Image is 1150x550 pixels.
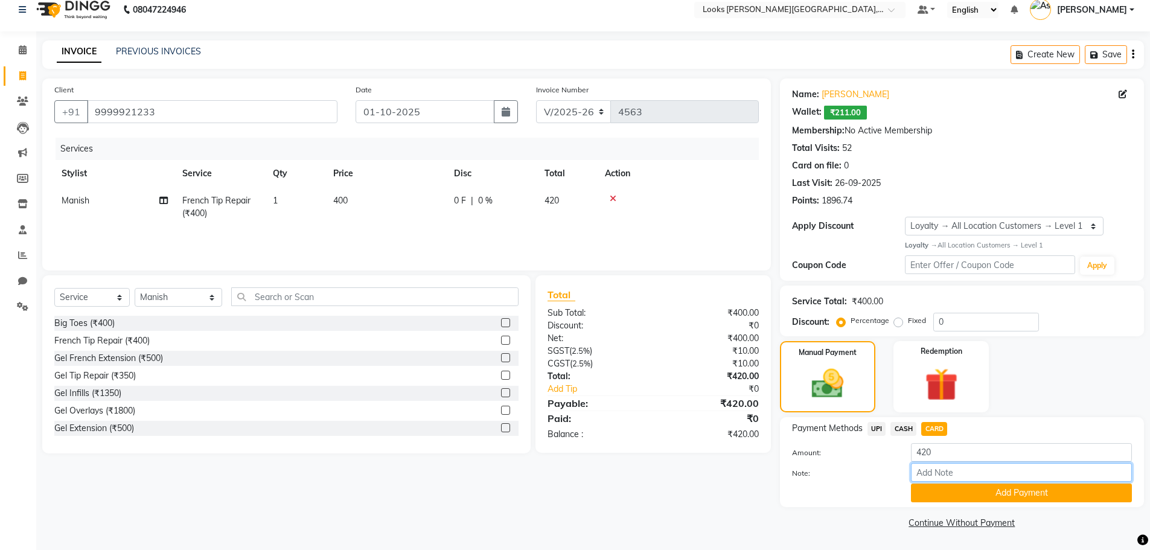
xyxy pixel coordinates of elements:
th: Price [326,160,447,187]
div: ₹0 [653,411,768,426]
div: ( ) [538,357,653,370]
div: Name: [792,88,819,101]
button: Apply [1080,257,1114,275]
span: Payment Methods [792,422,863,435]
th: Service [175,160,266,187]
span: Total [548,289,575,301]
div: Total: [538,370,653,383]
span: 0 % [478,194,493,207]
a: Continue Without Payment [782,517,1142,529]
div: ₹400.00 [852,295,883,308]
div: Gel French Extension (₹500) [54,352,163,365]
label: Redemption [921,346,962,357]
div: Big Toes (₹400) [54,317,115,330]
input: Search or Scan [231,287,519,306]
th: Stylist [54,160,175,187]
div: Points: [792,194,819,207]
label: Note: [783,468,902,479]
div: Discount: [538,319,653,332]
div: Membership: [792,124,845,137]
div: Total Visits: [792,142,840,155]
div: Paid: [538,411,653,426]
button: +91 [54,100,88,123]
span: SGST [548,345,569,356]
span: CARD [921,422,947,436]
div: Last Visit: [792,177,832,190]
div: 0 [844,159,849,172]
div: ₹0 [653,319,768,332]
button: Save [1085,45,1127,64]
label: Fixed [908,315,926,326]
img: _cash.svg [802,365,854,402]
span: 2.5% [572,346,590,356]
input: Add Note [911,463,1132,482]
span: 420 [545,195,559,206]
div: Service Total: [792,295,847,308]
span: 1 [273,195,278,206]
img: _gift.svg [915,364,968,405]
div: ₹10.00 [653,357,768,370]
div: 26-09-2025 [835,177,881,190]
label: Client [54,85,74,95]
div: Card on file: [792,159,842,172]
span: CGST [548,358,570,369]
div: Gel Tip Repair (₹350) [54,369,136,382]
th: Action [598,160,759,187]
a: INVOICE [57,41,101,63]
label: Percentage [851,315,889,326]
div: ( ) [538,345,653,357]
div: Payable: [538,396,653,411]
th: Qty [266,160,326,187]
span: UPI [867,422,886,436]
div: Net: [538,332,653,345]
div: ₹10.00 [653,345,768,357]
div: French Tip Repair (₹400) [54,334,150,347]
th: Total [537,160,598,187]
span: 400 [333,195,348,206]
div: Gel Overlays (₹1800) [54,405,135,417]
div: Wallet: [792,106,822,120]
input: Amount [911,443,1132,462]
div: All Location Customers → Level 1 [905,240,1132,251]
div: Sub Total: [538,307,653,319]
span: French Tip Repair (₹400) [182,195,251,219]
label: Manual Payment [799,347,857,358]
th: Disc [447,160,537,187]
a: PREVIOUS INVOICES [116,46,201,57]
div: Discount: [792,316,829,328]
button: Add Payment [911,484,1132,502]
div: 52 [842,142,852,155]
div: 1896.74 [822,194,852,207]
label: Date [356,85,372,95]
div: Gel Infills (₹1350) [54,387,121,400]
div: ₹400.00 [653,307,768,319]
a: [PERSON_NAME] [822,88,889,101]
div: No Active Membership [792,124,1132,137]
div: ₹420.00 [653,396,768,411]
input: Enter Offer / Coupon Code [905,255,1075,274]
input: Search by Name/Mobile/Email/Code [87,100,337,123]
div: Apply Discount [792,220,906,232]
strong: Loyalty → [905,241,937,249]
span: ₹211.00 [824,106,867,120]
span: 2.5% [572,359,590,368]
div: Balance : [538,428,653,441]
div: ₹420.00 [653,370,768,383]
div: ₹420.00 [653,428,768,441]
label: Invoice Number [536,85,589,95]
div: Gel Extension (₹500) [54,422,134,435]
span: 0 F [454,194,466,207]
span: CASH [890,422,916,436]
span: | [471,194,473,207]
div: Services [56,138,768,160]
div: ₹400.00 [653,332,768,345]
label: Amount: [783,447,902,458]
span: Manish [62,195,89,206]
div: Coupon Code [792,259,906,272]
span: [PERSON_NAME] [1057,4,1127,16]
div: ₹0 [672,383,768,395]
a: Add Tip [538,383,672,395]
button: Create New [1011,45,1080,64]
